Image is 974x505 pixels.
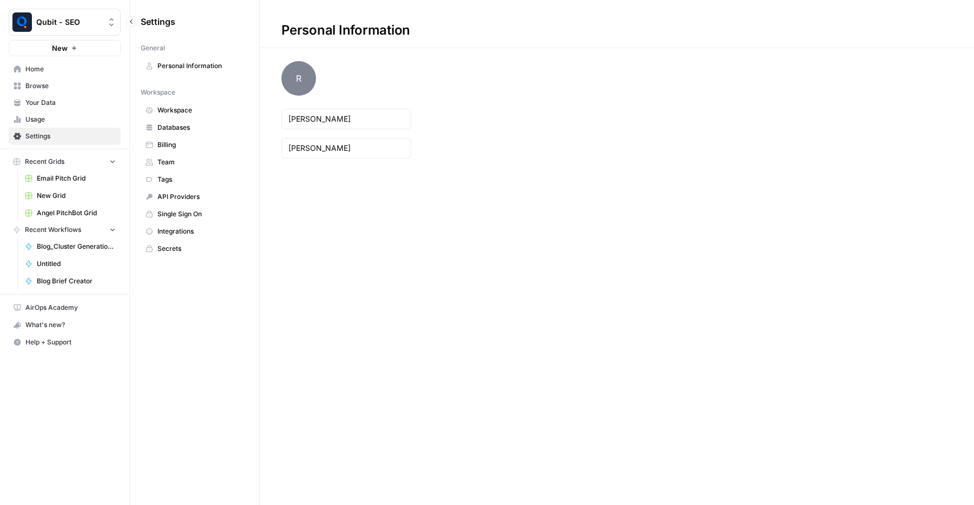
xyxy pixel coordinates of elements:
a: Email Pitch Grid [20,170,121,187]
span: New [52,43,68,54]
span: Your Data [25,98,116,108]
button: What's new? [9,316,121,334]
a: Workspace [141,102,248,119]
a: Settings [9,128,121,145]
button: New [9,40,121,56]
span: Secrets [157,244,243,254]
span: Workspace [157,105,243,115]
div: What's new? [9,317,120,333]
a: Angel PitchBot Grid [20,204,121,222]
button: Recent Grids [9,154,121,170]
a: Your Data [9,94,121,111]
span: Blog Brief Creator [37,276,116,286]
div: Personal Information [260,22,432,39]
span: Qubit - SEO [36,17,102,28]
span: Email Pitch Grid [37,174,116,183]
span: Recent Workflows [25,225,81,235]
span: Settings [25,131,116,141]
span: Browse [25,81,116,91]
span: Angel PitchBot Grid [37,208,116,218]
span: Home [25,64,116,74]
span: Workspace [141,88,175,97]
span: Billing [157,140,243,150]
a: Untitled [20,255,121,273]
span: Settings [141,15,175,28]
button: Help + Support [9,334,121,351]
span: Tags [157,175,243,184]
span: Team [157,157,243,167]
a: New Grid [20,187,121,204]
a: Billing [141,136,248,154]
img: Qubit - SEO Logo [12,12,32,32]
a: AirOps Academy [9,299,121,316]
a: Usage [9,111,121,128]
span: Blog_Cluster Generation V3a1 with WP Integration [Live site] [37,242,116,251]
span: R [281,61,316,96]
span: API Providers [157,192,243,202]
a: Integrations [141,223,248,240]
a: Personal Information [141,57,248,75]
span: Usage [25,115,116,124]
span: Untitled [37,259,116,269]
a: Tags [141,171,248,188]
a: Secrets [141,240,248,257]
a: Databases [141,119,248,136]
a: API Providers [141,188,248,205]
span: General [141,43,165,53]
button: Workspace: Qubit - SEO [9,9,121,36]
a: Browse [9,77,121,95]
span: Recent Grids [25,157,64,167]
span: Databases [157,123,243,132]
span: Integrations [157,227,243,236]
a: Blog Brief Creator [20,273,121,290]
button: Recent Workflows [9,222,121,238]
span: AirOps Academy [25,303,116,313]
a: Blog_Cluster Generation V3a1 with WP Integration [Live site] [20,238,121,255]
span: New Grid [37,191,116,201]
a: Home [9,61,121,78]
span: Personal Information [157,61,243,71]
span: Help + Support [25,337,116,347]
a: Single Sign On [141,205,248,223]
span: Single Sign On [157,209,243,219]
a: Team [141,154,248,171]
